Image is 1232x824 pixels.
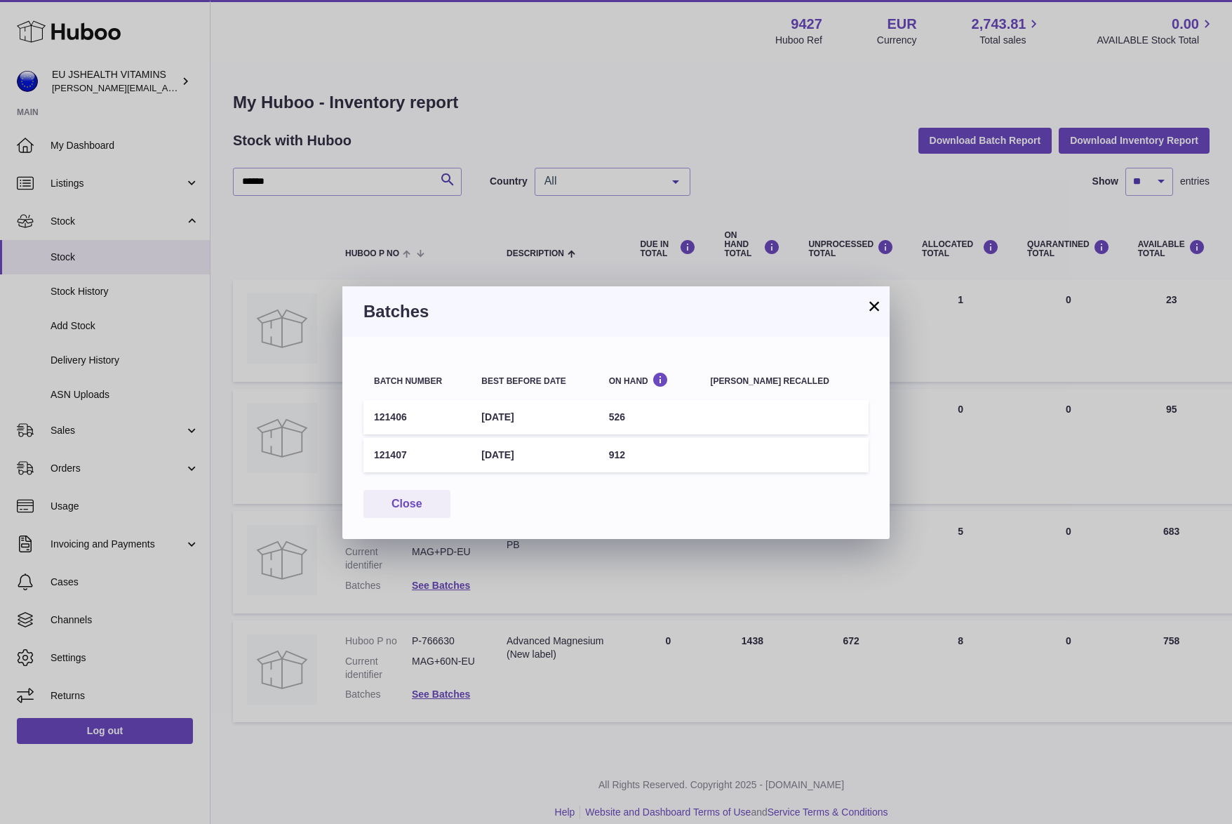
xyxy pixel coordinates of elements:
td: 526 [598,400,700,434]
div: On Hand [609,372,690,385]
button: × [866,298,883,314]
h3: Batches [363,300,869,323]
td: [DATE] [471,400,598,434]
button: Close [363,490,450,519]
td: [DATE] [471,438,598,472]
td: 121407 [363,438,471,472]
div: [PERSON_NAME] recalled [711,377,858,386]
td: 121406 [363,400,471,434]
td: 912 [598,438,700,472]
div: Best before date [481,377,587,386]
div: Batch number [374,377,460,386]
